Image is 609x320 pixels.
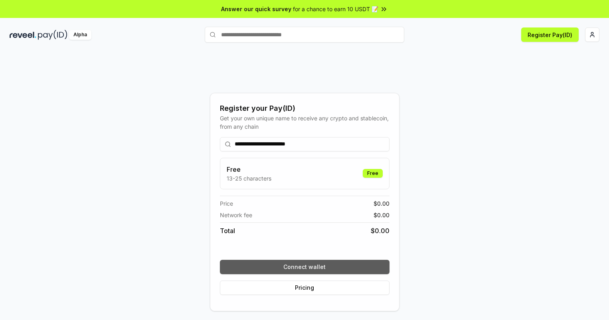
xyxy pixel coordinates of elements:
[38,30,67,40] img: pay_id
[220,199,233,208] span: Price
[374,199,390,208] span: $ 0.00
[374,211,390,219] span: $ 0.00
[220,211,252,219] span: Network fee
[220,114,390,131] div: Get your own unique name to receive any crypto and stablecoin, from any chain
[221,5,291,13] span: Answer our quick survey
[220,260,390,274] button: Connect wallet
[69,30,91,40] div: Alpha
[220,103,390,114] div: Register your Pay(ID)
[220,281,390,295] button: Pricing
[220,226,235,236] span: Total
[10,30,36,40] img: reveel_dark
[227,174,271,183] p: 13-25 characters
[521,27,579,42] button: Register Pay(ID)
[371,226,390,236] span: $ 0.00
[363,169,383,178] div: Free
[293,5,378,13] span: for a chance to earn 10 USDT 📝
[227,165,271,174] h3: Free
